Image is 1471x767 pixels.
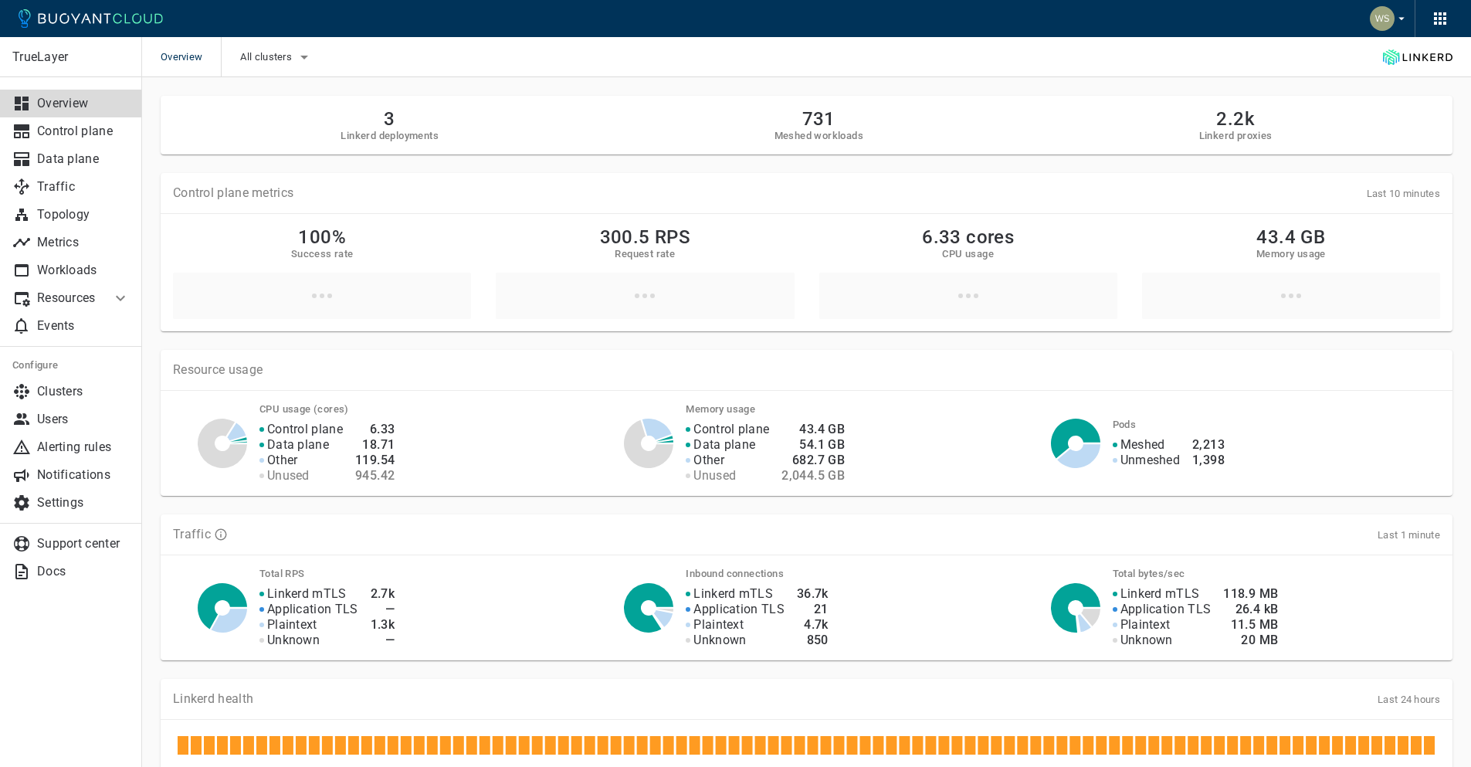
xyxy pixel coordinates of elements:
[1370,6,1395,31] img: Weichung Shaw
[1378,694,1440,705] span: Last 24 hours
[774,108,863,130] h2: 731
[1223,633,1278,648] h4: 20 MB
[37,124,130,139] p: Control plane
[693,617,744,633] p: Plaintext
[797,586,829,602] h4: 36.7k
[1192,437,1225,453] h4: 2,213
[37,207,130,222] p: Topology
[161,37,221,77] span: Overview
[240,51,295,63] span: All clusters
[371,586,395,602] h4: 2.7k
[693,422,769,437] p: Control plane
[1223,586,1278,602] h4: 118.9 MB
[1192,453,1225,468] h4: 1,398
[291,248,354,260] h5: Success rate
[37,235,130,250] p: Metrics
[797,633,829,648] h4: 850
[267,617,317,633] p: Plaintext
[1367,188,1441,199] span: Last 10 minutes
[615,248,675,260] h5: Request rate
[37,495,130,511] p: Settings
[267,586,347,602] p: Linkerd mTLS
[797,602,829,617] h4: 21
[267,633,320,648] p: Unknown
[1142,226,1440,319] a: 43.4 GBMemory usage
[37,536,130,551] p: Support center
[1120,586,1200,602] p: Linkerd mTLS
[267,468,310,484] p: Unused
[1120,437,1165,453] p: Meshed
[781,422,845,437] h4: 43.4 GB
[37,179,130,195] p: Traffic
[942,248,994,260] h5: CPU usage
[693,633,746,648] p: Unknown
[173,527,211,542] p: Traffic
[1120,453,1180,468] p: Unmeshed
[693,453,724,468] p: Other
[37,439,130,455] p: Alerting rules
[922,226,1014,248] h2: 6.33 cores
[819,226,1117,319] a: 6.33 coresCPU usage
[1199,108,1273,130] h2: 2.2k
[797,617,829,633] h4: 4.7k
[37,412,130,427] p: Users
[37,290,99,306] p: Resources
[1256,248,1326,260] h5: Memory usage
[1223,602,1278,617] h4: 26.4 kB
[496,226,794,319] a: 300.5 RPSRequest rate
[355,437,395,453] h4: 18.71
[371,602,395,617] h4: —
[781,437,845,453] h4: 54.1 GB
[173,226,471,319] a: 100%Success rate
[12,359,130,372] h5: Configure
[1256,226,1325,248] h2: 43.4 GB
[1223,617,1278,633] h4: 11.5 MB
[267,453,298,468] p: Other
[298,226,346,248] h2: 100%
[693,437,755,453] p: Data plane
[173,185,293,201] p: Control plane metrics
[37,263,130,278] p: Workloads
[600,226,691,248] h2: 300.5 RPS
[37,96,130,111] p: Overview
[267,602,358,617] p: Application TLS
[341,130,439,142] h5: Linkerd deployments
[173,691,253,707] p: Linkerd health
[267,422,343,437] p: Control plane
[355,422,395,437] h4: 6.33
[371,617,395,633] h4: 1.3k
[693,586,773,602] p: Linkerd mTLS
[240,46,314,69] button: All clusters
[355,468,395,484] h4: 945.42
[37,151,130,167] p: Data plane
[12,49,129,65] p: TrueLayer
[693,468,736,484] p: Unused
[1120,633,1173,648] p: Unknown
[214,528,228,541] svg: TLS data is compiled from traffic seen by Linkerd proxies. RPS and TCP bytes reflect both inbound...
[37,318,130,334] p: Events
[1120,617,1171,633] p: Plaintext
[1199,130,1273,142] h5: Linkerd proxies
[355,453,395,468] h4: 119.54
[173,362,1440,378] p: Resource usage
[781,468,845,484] h4: 2,044.5 GB
[1120,602,1212,617] p: Application TLS
[371,633,395,648] h4: —
[341,108,439,130] h2: 3
[37,384,130,399] p: Clusters
[37,467,130,483] p: Notifications
[693,602,785,617] p: Application TLS
[781,453,845,468] h4: 682.7 GB
[774,130,863,142] h5: Meshed workloads
[37,564,130,579] p: Docs
[1378,529,1440,541] span: Last 1 minute
[267,437,329,453] p: Data plane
